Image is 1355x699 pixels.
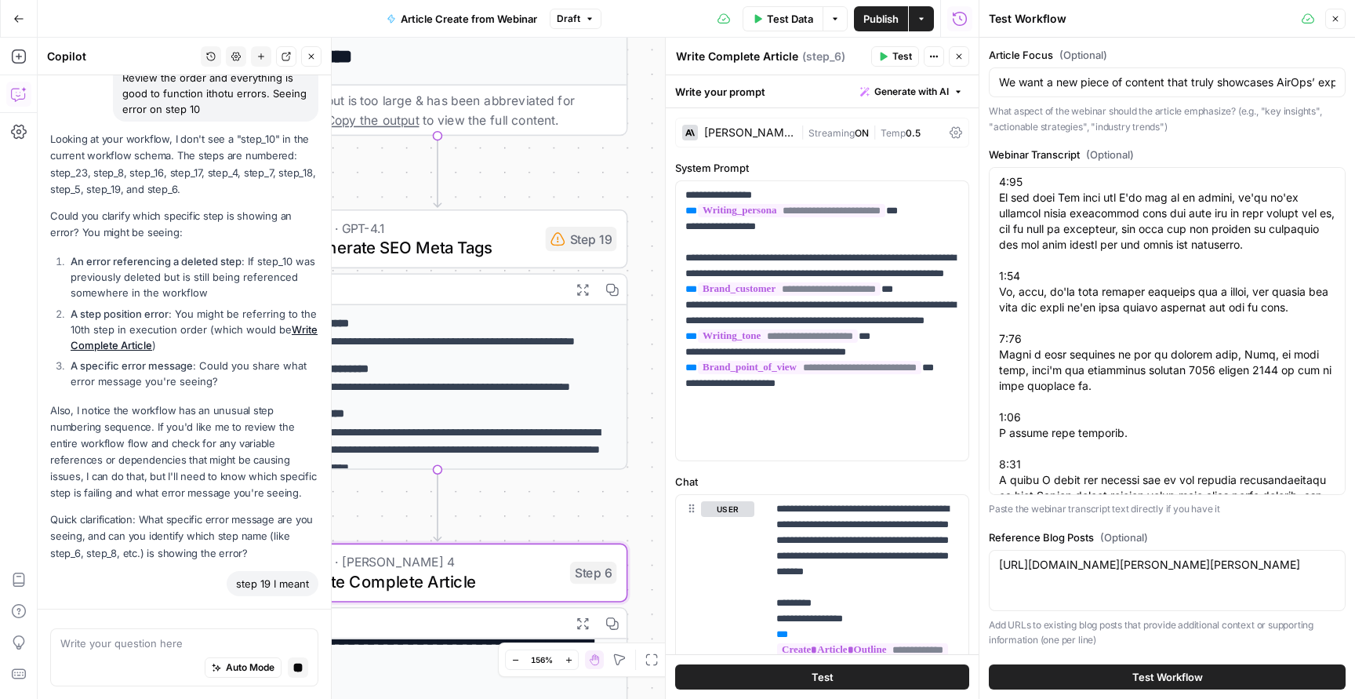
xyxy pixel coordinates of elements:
[305,569,560,593] span: Write Complete Article
[989,104,1346,134] p: What aspect of the webinar should the article emphasize? (e.g., "key insights", "actionable strat...
[67,253,318,300] li: : If step_10 was previously deleted but is still being referenced somewhere in the workflow
[227,571,318,596] div: step 19 I meant
[666,75,979,107] div: Write your prompt
[71,308,169,320] strong: A step position error
[67,358,318,389] li: : Could you share what error message you're seeing?
[704,127,794,138] div: [PERSON_NAME] 4
[281,279,561,299] div: Output
[434,470,441,541] g: Edge from step_19 to step_6
[326,112,420,127] span: Copy the output
[701,501,754,517] button: user
[550,9,601,29] button: Draft
[50,208,318,241] p: Could you clarify which specific step is showing an error? You might be seeing:
[989,147,1346,162] label: Webinar Transcript
[67,306,318,353] li: : You might be referring to the 10th step in execution order (which would be )
[808,127,855,139] span: Streaming
[989,530,1346,545] label: Reference Blog Posts
[557,12,580,26] span: Draft
[855,127,869,139] span: ON
[743,6,823,31] button: Test Data
[906,127,921,139] span: 0.5
[676,49,798,64] textarea: Write Complete Article
[892,49,912,64] span: Test
[854,82,969,102] button: Generate with AI
[570,562,616,584] div: Step 6
[113,65,318,122] div: Review the order and everything is good to function ithotu errors. Seeing error on step 10
[1100,530,1148,545] span: (Optional)
[71,255,242,268] strong: An error referencing a deleted step
[50,402,318,502] p: Also, I notice the workflow has an unusual step numbering sequence. If you'd like me to review th...
[50,131,318,198] p: Looking at your workflow, I don't see a "step_10" in the current workflow schema. The steps are n...
[281,90,617,129] div: This output is too large & has been abbreviated for review. to view the full content.
[71,359,193,372] strong: A specific error message
[71,323,318,351] a: Write Complete Article
[305,235,536,260] span: Generate SEO Meta Tags
[989,664,1346,690] button: Test Workflow
[205,657,282,678] button: Auto Mode
[871,46,919,67] button: Test
[863,11,899,27] span: Publish
[305,552,560,572] span: LLM · [PERSON_NAME] 4
[531,653,553,666] span: 156%
[999,557,1335,573] textarea: [URL][DOMAIN_NAME][PERSON_NAME][PERSON_NAME]
[92,606,101,621] div: ...
[812,669,834,685] span: Test
[989,501,1346,517] p: Paste the webinar transcript text directly if you have it
[675,160,969,176] label: System Prompt
[1059,47,1107,63] span: (Optional)
[675,474,969,490] label: Chat
[50,606,318,621] div: Thinking
[434,136,441,207] g: Edge from step_5 to step_19
[401,11,537,27] span: Article Create from Webinar
[546,227,617,251] div: Step 19
[874,85,949,99] span: Generate with AI
[802,49,845,64] span: ( step_6 )
[50,512,318,561] p: Quick clarification: What specific error message are you seeing, and can you identify which step ...
[1086,147,1134,162] span: (Optional)
[226,661,274,675] span: Auto Mode
[47,49,196,64] div: Copilot
[675,664,969,690] button: Test
[377,6,547,31] button: Article Create from Webinar
[281,613,561,633] div: Output
[767,11,813,27] span: Test Data
[989,47,1346,63] label: Article Focus
[881,127,906,139] span: Temp
[989,617,1346,648] p: Add URLs to existing blog posts that provide additional context or supporting information (one pe...
[1132,669,1203,685] span: Test Workflow
[869,124,881,140] span: |
[854,6,908,31] button: Publish
[999,75,1335,90] input: key insights and practical takeaways
[305,218,536,238] span: LLM · GPT-4.1
[801,124,808,140] span: |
